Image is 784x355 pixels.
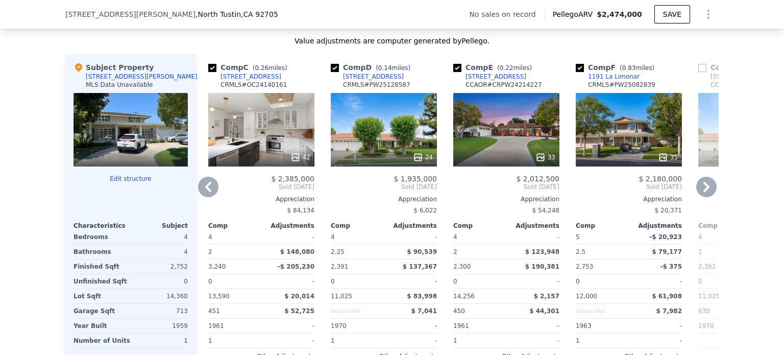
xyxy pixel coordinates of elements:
[631,334,682,348] div: -
[469,9,544,19] div: No sales on record
[384,222,437,230] div: Adjustments
[65,9,195,19] span: [STREET_ADDRESS][PERSON_NAME]
[249,64,291,72] span: ( miles)
[331,183,437,191] span: Sold [DATE]
[133,319,188,333] div: 1959
[652,293,682,300] span: $ 61,908
[73,289,129,303] div: Lot Sqft
[631,319,682,333] div: -
[331,233,335,241] span: 4
[331,73,404,81] a: [STREET_ADDRESS]
[331,222,384,230] div: Comp
[407,293,437,300] span: $ 83,998
[576,263,593,270] span: 2,753
[263,274,314,289] div: -
[73,334,130,348] div: Number of Units
[654,5,690,23] button: SAVE
[372,64,414,72] span: ( miles)
[73,304,129,318] div: Garage Sqft
[331,293,352,300] span: 11,025
[698,245,749,259] div: 1
[597,10,642,18] span: $2,474,000
[208,233,212,241] span: 4
[508,319,559,333] div: -
[208,245,259,259] div: 2
[453,278,457,285] span: 0
[284,307,314,315] span: $ 52,725
[453,307,465,315] span: 450
[465,73,526,81] div: [STREET_ADDRESS]
[133,259,188,274] div: 2,752
[588,73,640,81] div: 1191 La Limonar
[453,73,526,81] a: [STREET_ADDRESS]
[576,183,682,191] span: Sold [DATE]
[134,334,188,348] div: 1
[453,195,559,203] div: Appreciation
[278,263,314,270] span: -$ 205,230
[403,263,437,270] span: $ 137,367
[208,62,291,73] div: Comp C
[73,245,129,259] div: Bathrooms
[649,233,682,241] span: -$ 20,923
[413,207,437,214] span: $ 6,022
[500,64,513,72] span: 0.22
[576,304,627,318] div: Unspecified
[453,62,536,73] div: Comp E
[208,73,281,81] a: [STREET_ADDRESS]
[331,278,335,285] span: 0
[255,64,268,72] span: 0.26
[241,10,278,18] span: , CA 92705
[516,175,559,183] span: $ 2,012,500
[529,307,559,315] span: $ 44,301
[271,175,314,183] span: $ 2,385,000
[616,64,658,72] span: ( miles)
[576,222,629,230] div: Comp
[331,263,348,270] span: 2,391
[508,334,559,348] div: -
[493,64,536,72] span: ( miles)
[280,248,314,255] span: $ 148,080
[208,293,230,300] span: 13,590
[208,195,314,203] div: Appreciation
[386,274,437,289] div: -
[453,319,504,333] div: 1961
[331,319,382,333] div: 1970
[525,263,559,270] span: $ 190,381
[73,175,188,183] button: Edit structure
[413,152,433,162] div: 24
[411,307,437,315] span: $ 7,041
[133,274,188,289] div: 0
[208,319,259,333] div: 1961
[208,263,226,270] span: 3,240
[331,245,382,259] div: 2.25
[698,319,749,333] div: 1970
[131,222,188,230] div: Subject
[639,175,682,183] span: $ 2,180,000
[386,319,437,333] div: -
[576,319,627,333] div: 1963
[698,293,720,300] span: 11,025
[284,293,314,300] span: $ 20,014
[73,259,129,274] div: Finished Sqft
[343,73,404,81] div: [STREET_ADDRESS]
[698,222,751,230] div: Comp
[535,152,555,162] div: 33
[631,274,682,289] div: -
[290,152,310,162] div: 42
[655,207,682,214] span: $ 20,371
[698,233,702,241] span: 4
[263,230,314,244] div: -
[287,207,314,214] span: $ 84,134
[465,81,542,89] div: CCAOR # CRPW24214227
[73,230,129,244] div: Bedrooms
[698,307,710,315] span: 630
[534,293,559,300] span: $ 2,157
[453,334,504,348] div: 1
[656,307,682,315] span: $ 7,982
[86,73,198,81] div: [STREET_ADDRESS][PERSON_NAME]
[73,222,131,230] div: Characteristics
[698,263,716,270] span: 2,391
[453,263,471,270] span: 2,300
[73,62,154,73] div: Subject Property
[629,222,682,230] div: Adjustments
